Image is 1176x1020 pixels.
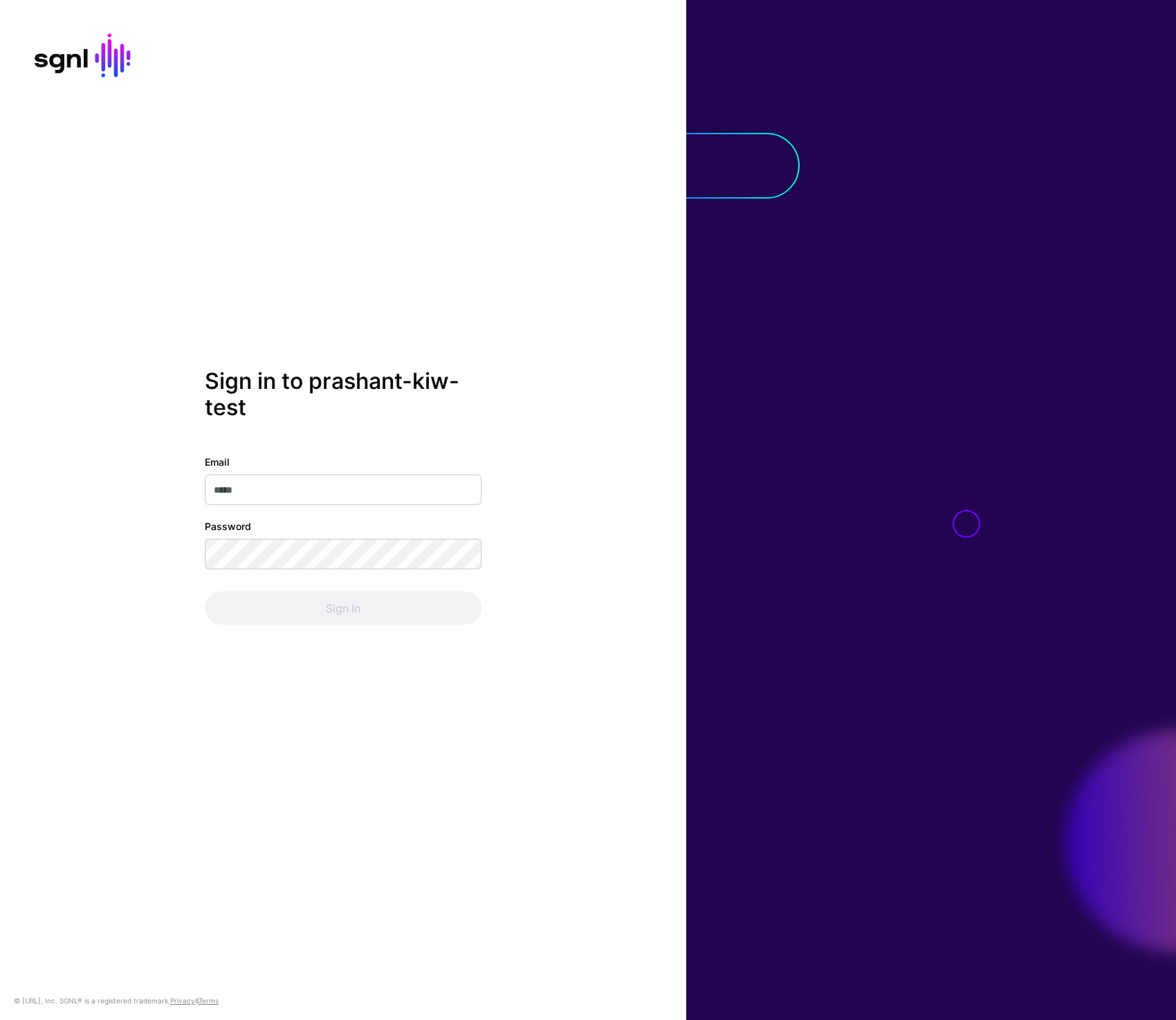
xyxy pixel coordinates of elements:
[205,368,481,421] h2: Sign in to prashant-kiw-test
[199,996,219,1005] a: Terms
[205,518,251,533] label: Password
[14,995,219,1006] div: © [URL], Inc. SGNL® is a registered trademark. &
[205,454,230,468] label: Email
[170,996,195,1005] a: Privacy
